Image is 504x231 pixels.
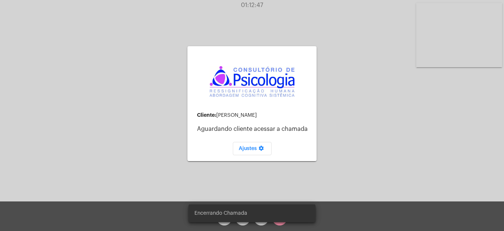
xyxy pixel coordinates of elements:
[210,66,294,97] img: logomarcaconsultorio.jpeg
[197,112,216,118] strong: Cliente:
[239,146,266,151] span: Ajustes
[194,210,247,217] span: Encerrando Chamada
[197,126,311,132] p: Aguardando cliente acessar a chamada
[197,112,311,118] div: [PERSON_NAME]
[241,2,263,8] span: 01:12:47
[233,142,272,155] button: Ajustes
[257,145,266,154] mat-icon: settings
